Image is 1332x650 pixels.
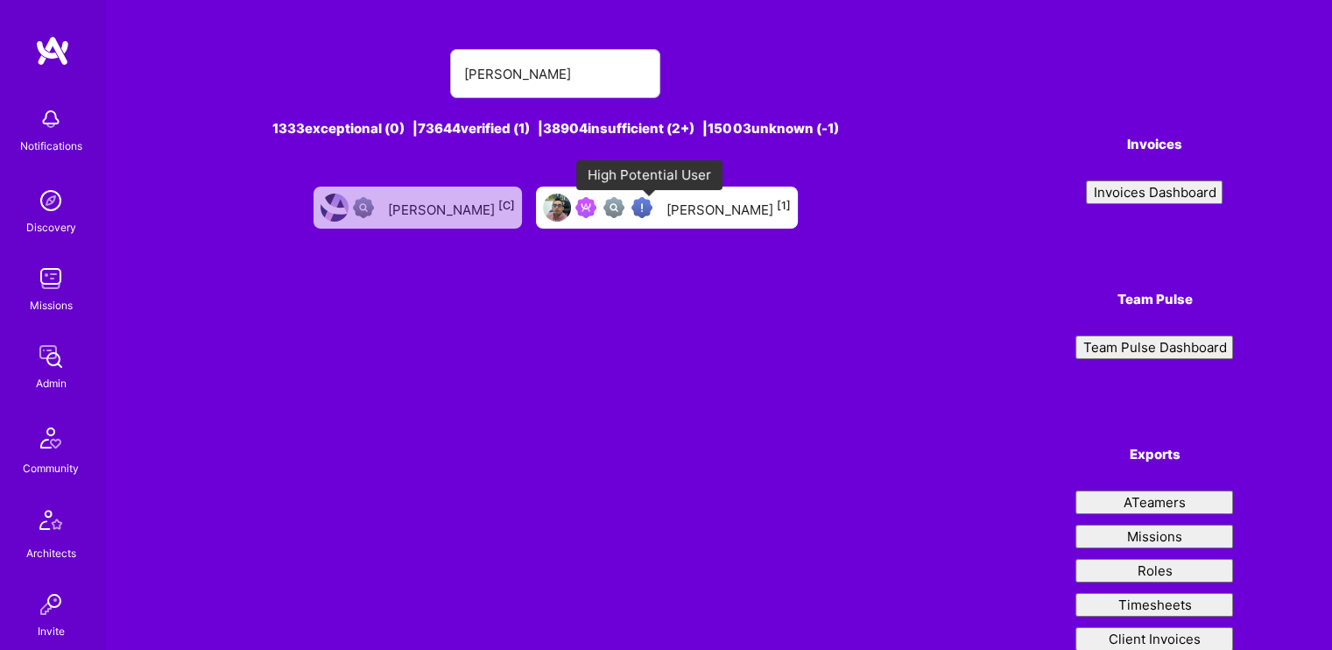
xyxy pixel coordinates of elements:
div: Community [23,459,79,477]
h4: Exports [1075,447,1233,463]
div: Discovery [26,218,76,237]
div: [PERSON_NAME] [388,196,515,219]
div: Invite [38,622,65,640]
h4: Invoices [1075,137,1233,152]
img: bell [33,102,68,137]
img: discovery [33,183,68,218]
button: Missions [1075,525,1233,548]
input: Search for an A-Teamer [464,52,646,96]
button: Invoices Dashboard [1086,180,1223,204]
sup: [1] [777,199,791,212]
div: 1333 exceptional (0) | 73644 verified (1) | 38904 insufficient (2+) | 15003 unknown (-1) [205,119,907,138]
div: Architects [26,544,76,562]
button: Roles [1075,559,1233,583]
button: Timesheets [1075,593,1233,617]
img: User Avatar [543,194,571,222]
img: High Potential User [631,197,652,218]
img: Not Scrubbed [353,197,374,218]
div: Missions [30,296,73,314]
img: Not fully vetted [603,197,624,218]
img: Been on Mission [575,197,596,218]
img: Community [30,417,72,459]
img: Architects [30,502,72,544]
img: Invite [33,587,68,622]
h4: Team Pulse [1075,292,1233,307]
div: Notifications [20,137,82,155]
img: User Avatar [321,194,349,222]
div: Admin [36,374,67,392]
a: Invoices Dashboard [1075,180,1233,204]
img: logo [35,35,70,67]
button: Team Pulse Dashboard [1075,336,1233,359]
a: User AvatarNot Scrubbed[PERSON_NAME][C] [307,180,529,236]
button: ATeamers [1075,491,1233,514]
img: teamwork [33,261,68,296]
div: [PERSON_NAME] [666,196,791,219]
sup: [C] [498,199,515,212]
img: admin teamwork [33,339,68,374]
a: User AvatarBeen on MissionNot fully vettedHigh Potential User[PERSON_NAME][1] [529,180,805,236]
